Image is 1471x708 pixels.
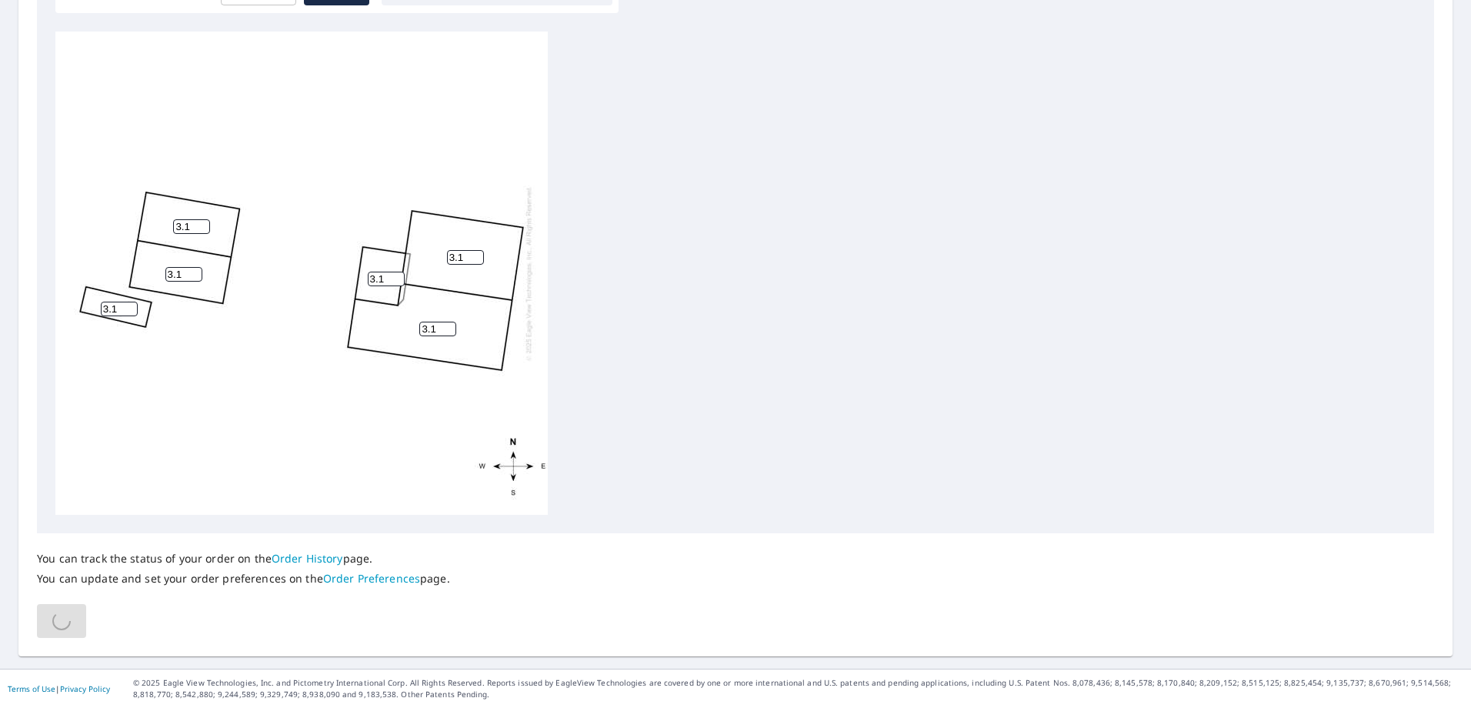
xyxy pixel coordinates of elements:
p: | [8,684,110,693]
p: © 2025 Eagle View Technologies, Inc. and Pictometry International Corp. All Rights Reserved. Repo... [133,677,1463,700]
a: Order History [272,551,343,566]
p: You can track the status of your order on the page. [37,552,450,566]
a: Order Preferences [323,571,420,586]
a: Privacy Policy [60,683,110,694]
p: You can update and set your order preferences on the page. [37,572,450,586]
a: Terms of Use [8,683,55,694]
